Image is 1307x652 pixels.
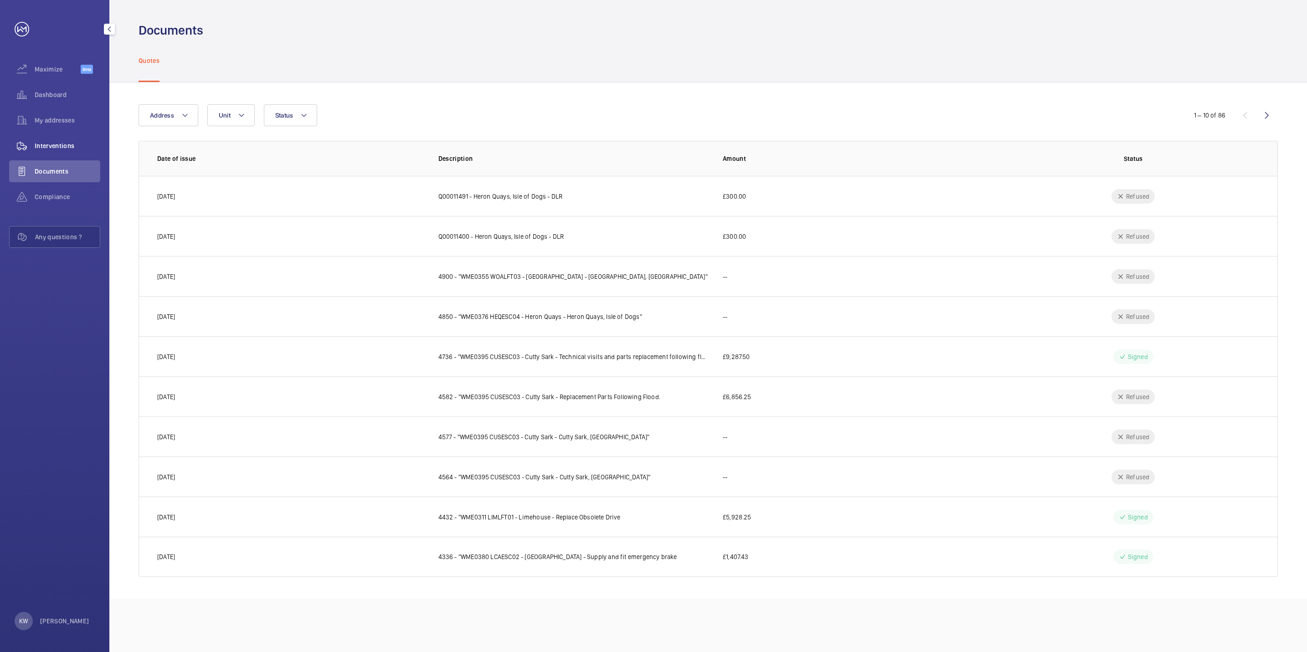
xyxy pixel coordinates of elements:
p: Q00011400 - Heron Quays, Isle of Dogs - DLR [438,232,564,241]
p: Refused [1126,272,1149,281]
button: Status [264,104,318,126]
span: Dashboard [35,90,100,99]
span: Interventions [35,141,100,150]
p: £300.00 [723,232,746,241]
span: Status [275,112,293,119]
p: [DATE] [157,472,175,482]
p: [DATE] [157,192,175,201]
p: [DATE] [157,513,175,522]
p: [DATE] [157,272,175,281]
p: 4577 - "WME0395 CUSESC03 - Cutty Sark - Cutty Sark, [GEOGRAPHIC_DATA]" [438,432,650,442]
p: Refused [1126,472,1149,482]
p: Status [1008,154,1260,163]
div: 1 – 10 of 86 [1194,111,1225,120]
p: £9,287.50 [723,352,750,361]
p: 4850 - "WME0376 HEQESC04 - Heron Quays - Heron Quays, Isle of Dogs" [438,312,642,321]
span: Address [150,112,174,119]
p: Date of issue [157,154,424,163]
p: Q00011491 - Heron Quays, Isle of Dogs - DLR [438,192,563,201]
p: [DATE] [157,232,175,241]
span: Maximize [35,65,81,74]
p: -- [723,472,727,482]
span: Beta [81,65,93,74]
p: 4736 - "WME0395 CUSESC03 - Cutty Sark - Technical visits and parts replacement following flood. [438,352,709,361]
span: Compliance [35,192,100,201]
p: £6,856.25 [723,392,751,401]
p: 4432 - "WME0311 LIMLFT01 - Limehouse - Replace Obsolete Drive [438,513,621,522]
p: Refused [1126,432,1149,442]
p: [DATE] [157,312,175,321]
p: £1,407.43 [723,552,749,561]
p: Quotes [139,56,160,65]
p: [DATE] [157,432,175,442]
p: 4564 - "WME0395 CUSESC03 - Cutty Sark - Cutty Sark, [GEOGRAPHIC_DATA]" [438,472,651,482]
p: Signed [1128,552,1148,561]
p: Refused [1126,312,1149,321]
p: KW [19,616,28,626]
span: Unit [219,112,231,119]
span: Documents [35,167,100,176]
p: Description [438,154,709,163]
button: Unit [207,104,255,126]
p: 4336 - "WME0380 LCAESC02 - [GEOGRAPHIC_DATA] - Supply and fit emergency brake [438,552,677,561]
p: 4900 - "WME0355 WOALFT03 - [GEOGRAPHIC_DATA] - [GEOGRAPHIC_DATA], [GEOGRAPHIC_DATA]" [438,272,708,281]
p: Refused [1126,392,1149,401]
p: [DATE] [157,392,175,401]
button: Address [139,104,198,126]
p: Amount [723,154,993,163]
h1: Documents [139,22,203,39]
p: Signed [1128,352,1148,361]
p: [PERSON_NAME] [40,616,89,626]
p: Refused [1126,192,1149,201]
p: -- [723,272,727,281]
span: My addresses [35,116,100,125]
p: £5,928.25 [723,513,751,522]
p: 4582 - "WME0395 CUSESC03 - Cutty Sark - Replacement Parts Following Flood. [438,392,660,401]
p: Signed [1128,513,1148,522]
span: Any questions ? [35,232,100,241]
p: [DATE] [157,352,175,361]
p: [DATE] [157,552,175,561]
p: £300.00 [723,192,746,201]
p: -- [723,432,727,442]
p: Refused [1126,232,1149,241]
p: -- [723,312,727,321]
